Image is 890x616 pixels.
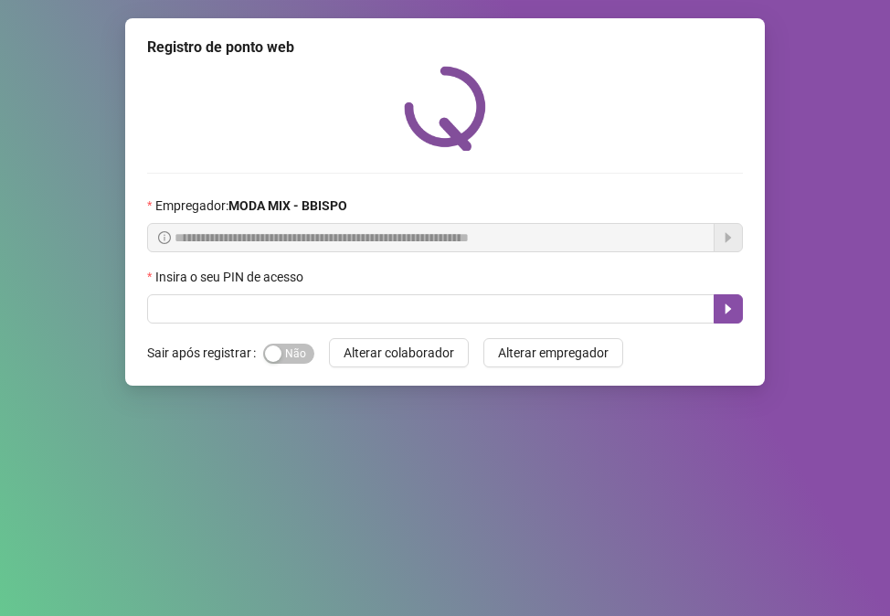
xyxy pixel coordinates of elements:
[147,338,263,367] label: Sair após registrar
[344,343,454,363] span: Alterar colaborador
[329,338,469,367] button: Alterar colaborador
[721,302,736,316] span: caret-right
[147,37,743,58] div: Registro de ponto web
[228,198,347,213] strong: MODA MIX - BBISPO
[483,338,623,367] button: Alterar empregador
[498,343,609,363] span: Alterar empregador
[158,231,171,244] span: info-circle
[404,66,486,151] img: QRPoint
[155,196,347,216] span: Empregador :
[147,267,315,287] label: Insira o seu PIN de acesso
